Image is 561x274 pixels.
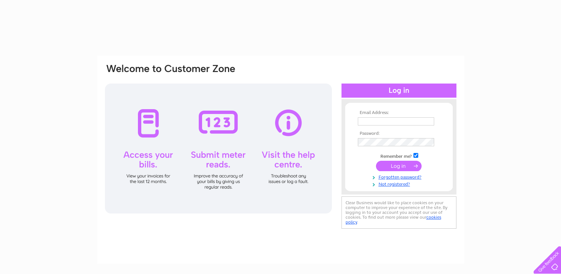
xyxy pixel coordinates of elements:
a: cookies policy [346,215,441,225]
th: Email Address: [356,110,442,115]
th: Password: [356,131,442,136]
a: Forgotten password? [358,173,442,180]
td: Remember me? [356,152,442,159]
div: Clear Business would like to place cookies on your computer to improve your experience of the sit... [341,196,456,229]
a: Not registered? [358,180,442,187]
input: Submit [376,161,422,171]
